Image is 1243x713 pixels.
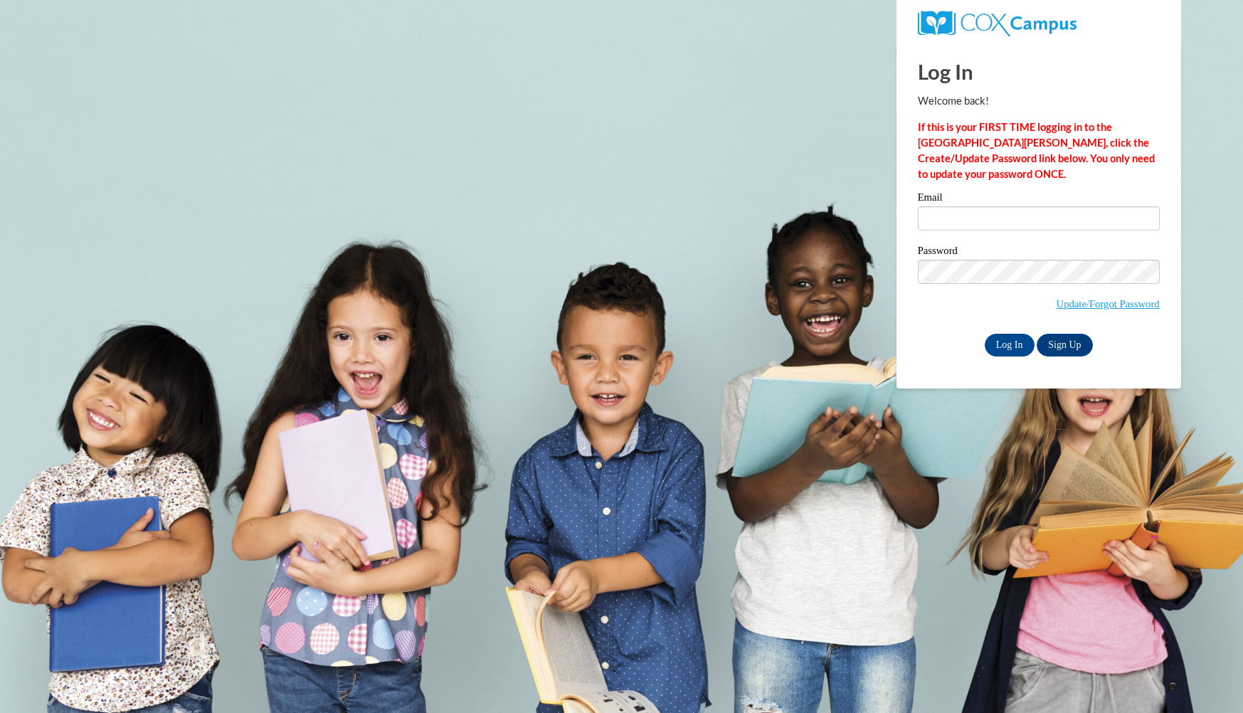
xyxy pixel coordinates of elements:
[918,121,1155,180] strong: If this is your FIRST TIME logging in to the [GEOGRAPHIC_DATA][PERSON_NAME], click the Create/Upd...
[918,11,1077,36] img: COX Campus
[918,93,1160,109] p: Welcome back!
[1057,298,1160,310] a: Update/Forgot Password
[918,57,1160,86] h1: Log In
[918,16,1077,28] a: COX Campus
[985,334,1035,356] input: Log In
[918,245,1160,260] label: Password
[918,192,1160,206] label: Email
[1037,334,1092,356] a: Sign Up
